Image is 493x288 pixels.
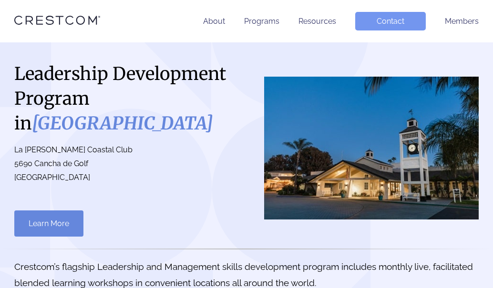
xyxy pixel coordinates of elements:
a: Learn More [14,210,83,237]
a: Members [445,17,479,26]
a: Programs [244,17,279,26]
h1: Leadership Development Program in [14,61,237,136]
a: Contact [355,12,426,30]
p: La [PERSON_NAME] Coastal Club 5690 Cancha de Golf [GEOGRAPHIC_DATA] [14,143,237,184]
a: About [203,17,225,26]
i: [GEOGRAPHIC_DATA] [32,112,213,134]
img: San Diego County [264,77,479,219]
a: Resources [298,17,336,26]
